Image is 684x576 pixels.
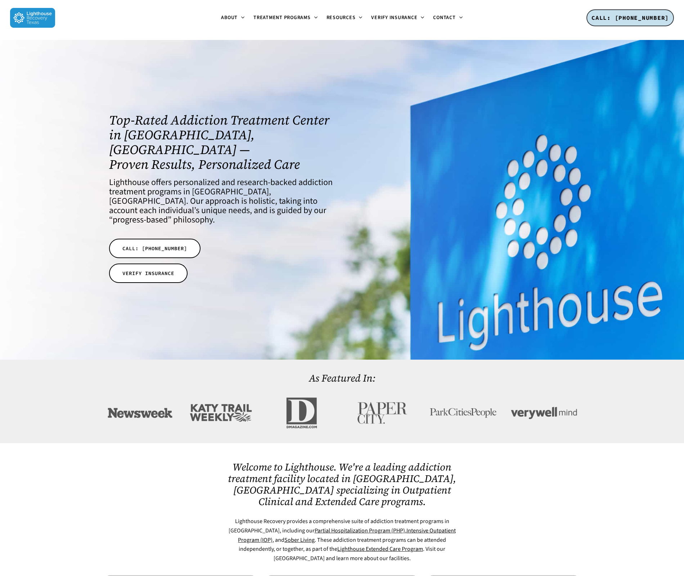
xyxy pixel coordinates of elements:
[109,178,333,225] h4: Lighthouse offers personalized and research-backed addiction treatment programs in [GEOGRAPHIC_DA...
[113,213,168,226] a: progress-based
[122,270,174,277] span: VERIFY INSURANCE
[327,14,356,21] span: Resources
[253,14,311,21] span: Treatment Programs
[238,527,456,544] a: Intensive Outpatient Program (IOP)
[315,527,405,535] a: Partial Hospitalization Program (PHP)
[221,14,238,21] span: About
[122,245,187,252] span: CALL: [PHONE_NUMBER]
[337,545,423,553] a: Lighthouse Extended Care Program
[109,239,201,258] a: CALL: [PHONE_NUMBER]
[371,14,417,21] span: Verify Insurance
[249,15,322,21] a: Treatment Programs
[367,15,429,21] a: Verify Insurance
[429,15,467,21] a: Contact
[10,8,55,28] img: Lighthouse Recovery Texas
[226,461,458,507] h2: Welcome to Lighthouse. We're a leading addiction treatment facility located in [GEOGRAPHIC_DATA],...
[322,15,367,21] a: Resources
[309,371,375,385] a: As Featured In:
[433,14,455,21] span: Contact
[586,9,674,27] a: CALL: [PHONE_NUMBER]
[284,536,315,544] a: Sober Living
[109,264,188,283] a: VERIFY INSURANCE
[109,113,333,172] h1: Top-Rated Addiction Treatment Center in [GEOGRAPHIC_DATA], [GEOGRAPHIC_DATA] — Proven Results, Pe...
[591,14,669,21] span: CALL: [PHONE_NUMBER]
[226,517,458,563] p: Lighthouse Recovery provides a comprehensive suite of addiction treatment programs in [GEOGRAPHIC...
[217,15,249,21] a: About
